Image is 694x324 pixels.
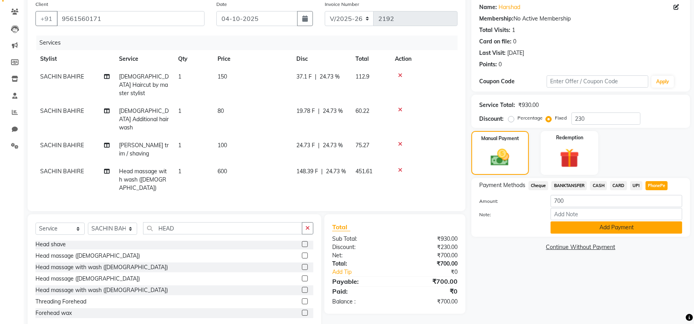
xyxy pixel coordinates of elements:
[326,298,395,306] div: Balance :
[590,181,607,190] span: CASH
[630,181,642,190] span: UPI
[326,251,395,260] div: Net:
[321,167,323,176] span: |
[40,168,84,175] span: SACHIN BAHIRE
[395,251,463,260] div: ₹700.00
[547,75,648,88] input: Enter Offer / Coupon Code
[351,50,390,68] th: Total
[355,107,369,114] span: 60.22
[119,73,169,97] span: [DEMOGRAPHIC_DATA] Haircut by master stylist
[296,141,315,150] span: 24.73 F
[518,101,539,109] div: ₹930.00
[218,73,227,80] span: 150
[406,268,463,276] div: ₹0
[479,15,514,23] div: Membership:
[479,49,506,57] div: Last Visit:
[332,223,350,231] span: Total
[315,73,316,81] span: |
[326,277,395,286] div: Payable:
[318,107,320,115] span: |
[395,287,463,296] div: ₹0
[178,107,181,114] span: 1
[218,168,227,175] span: 600
[479,77,547,86] div: Coupon Code
[551,221,682,234] button: Add Payment
[35,50,114,68] th: Stylist
[35,286,168,294] div: Head massage with wash ([DEMOGRAPHIC_DATA])
[646,181,668,190] span: PhonePe
[296,107,315,115] span: 19.78 F
[292,50,351,68] th: Disc
[326,260,395,268] div: Total:
[119,168,167,191] span: Head massage with wash ([DEMOGRAPHIC_DATA])
[473,243,688,251] a: Continue Without Payment
[479,3,497,11] div: Name:
[479,101,515,109] div: Service Total:
[323,141,343,150] span: 24.73 %
[485,147,515,168] img: _cash.svg
[296,73,312,81] span: 37.1 F
[610,181,627,190] span: CARD
[35,298,86,306] div: Threading Forehead
[528,181,549,190] span: Cheque
[35,1,48,8] label: Client
[57,11,205,26] input: Search by Name/Mobile/Email/Code
[551,208,682,220] input: Add Note
[499,60,502,69] div: 0
[512,26,515,34] div: 1
[551,181,587,190] span: BANKTANSFER
[326,287,395,296] div: Paid:
[555,114,567,122] label: Fixed
[178,142,181,149] span: 1
[325,1,359,8] label: Invoice Number
[479,15,682,23] div: No Active Membership
[35,309,72,317] div: Forehead wax
[35,275,140,283] div: Head massage ([DEMOGRAPHIC_DATA])
[395,260,463,268] div: ₹700.00
[326,243,395,251] div: Discount:
[178,168,181,175] span: 1
[35,252,140,260] div: Head massage ([DEMOGRAPHIC_DATA])
[178,73,181,80] span: 1
[473,198,545,205] label: Amount:
[551,195,682,207] input: Amount
[35,11,58,26] button: +91
[216,1,227,8] label: Date
[119,107,169,131] span: [DEMOGRAPHIC_DATA] Additional hair wash
[651,76,674,88] button: Apply
[499,3,520,11] a: Harshad
[40,73,84,80] span: SACHIN BAHIRE
[296,167,318,176] span: 148.39 F
[556,134,583,141] label: Redemption
[395,277,463,286] div: ₹700.00
[326,268,406,276] a: Add Tip
[390,50,458,68] th: Action
[323,107,343,115] span: 24.73 %
[395,298,463,306] div: ₹700.00
[218,107,224,114] span: 80
[114,50,173,68] th: Service
[320,73,340,81] span: 24.73 %
[507,49,524,57] div: [DATE]
[355,73,369,80] span: 112.9
[355,142,369,149] span: 75.27
[119,142,169,157] span: [PERSON_NAME] trim / shaving
[35,240,66,249] div: Head shave
[213,50,292,68] th: Price
[40,107,84,114] span: SACHIN BAHIRE
[554,146,585,170] img: _gift.svg
[517,114,543,122] label: Percentage
[479,181,525,189] span: Payment Methods
[479,37,512,46] div: Card on file:
[35,263,168,272] div: Head massage with wash ([DEMOGRAPHIC_DATA])
[355,168,372,175] span: 451.61
[40,142,84,149] span: SACHIN BAHIRE
[479,60,497,69] div: Points:
[36,36,463,50] div: Services
[395,243,463,251] div: ₹230.00
[326,167,346,176] span: 24.73 %
[395,235,463,243] div: ₹930.00
[473,211,545,218] label: Note:
[143,222,302,234] input: Search or Scan
[479,26,510,34] div: Total Visits:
